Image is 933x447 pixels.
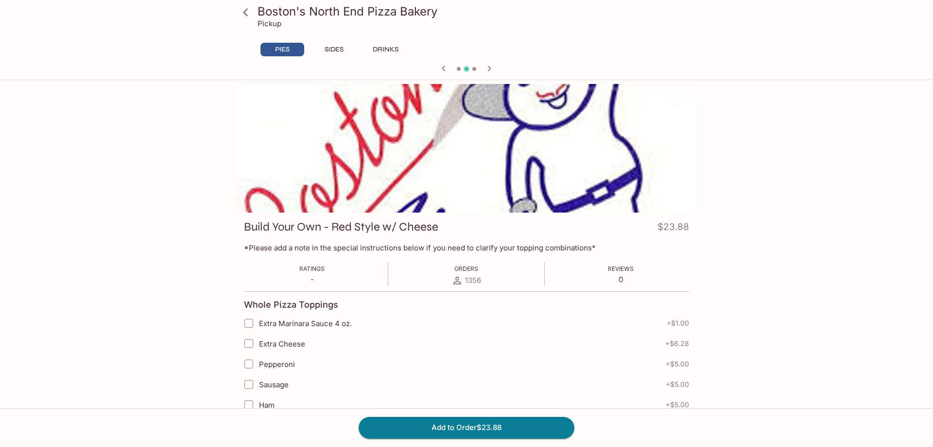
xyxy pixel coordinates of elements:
[299,275,325,284] p: -
[258,19,281,28] p: Pickup
[363,43,407,56] button: DRINKS
[667,319,689,327] span: + $1.00
[465,276,481,285] span: 1356
[258,4,692,19] h3: Boston's North End Pizza Bakery
[259,360,295,369] span: Pepperoni
[259,400,275,410] span: Ham
[454,265,478,272] span: Orders
[244,243,689,252] p: *Please add a note in the special instructions below if you need to clarify your topping combinat...
[665,340,689,348] span: + $6.28
[259,339,305,348] span: Extra Cheese
[608,265,634,272] span: Reviews
[237,84,696,213] div: Build Your Own - Red Style w/ Cheese
[299,265,325,272] span: Ratings
[657,219,689,238] h4: $23.88
[359,417,574,438] button: Add to Order$23.88
[244,299,338,310] h4: Whole Pizza Toppings
[608,275,634,284] p: 0
[260,43,304,56] button: PIES
[259,380,289,389] span: Sausage
[666,360,689,368] span: + $5.00
[312,43,356,56] button: SIDES
[259,319,352,328] span: Extra Marinara Sauce 4 oz.
[666,381,689,388] span: + $5.00
[244,219,438,234] h3: Build Your Own - Red Style w/ Cheese
[666,401,689,409] span: + $5.00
